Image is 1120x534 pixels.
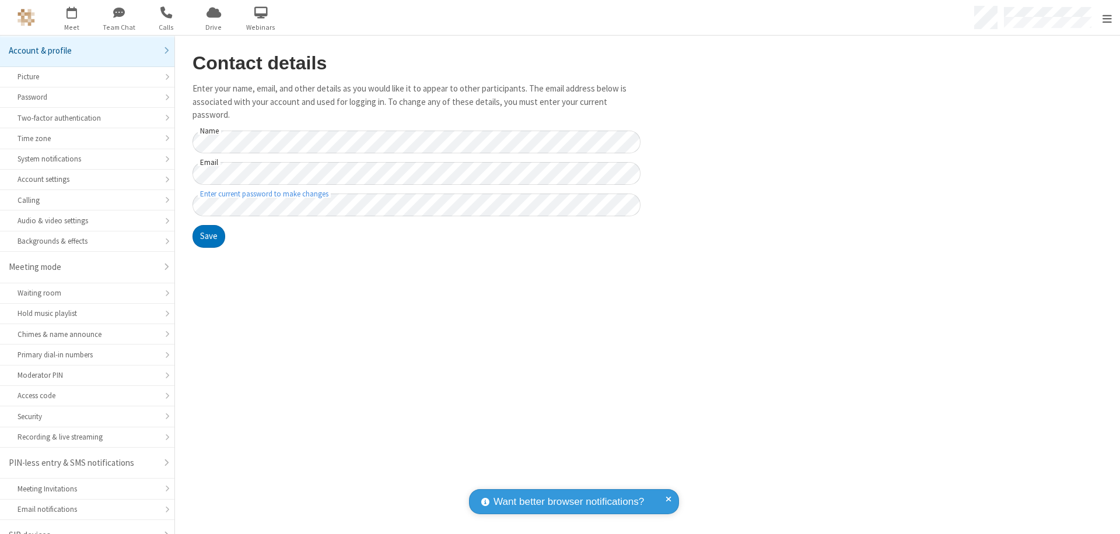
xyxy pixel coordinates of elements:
p: Enter your name, email, and other details as you would like it to appear to other participants. T... [192,82,640,122]
button: Save [192,225,225,248]
div: Recording & live streaming [17,431,157,442]
div: Moderator PIN [17,370,157,381]
div: Account settings [17,174,157,185]
div: Hold music playlist [17,308,157,319]
span: Want better browser notifications? [494,494,644,510]
span: Meet [50,22,94,33]
div: PIN-less entry & SMS notifications [9,456,157,470]
div: Audio & video settings [17,215,157,226]
div: System notifications [17,153,157,164]
div: Backgrounds & effects [17,236,157,247]
img: QA Selenium DO NOT DELETE OR CHANGE [17,9,35,26]
span: Drive [192,22,236,33]
div: Calling [17,195,157,206]
div: Two-factor authentication [17,113,157,124]
div: Primary dial-in numbers [17,349,157,360]
div: Access code [17,390,157,401]
input: Name [192,131,640,153]
h2: Contact details [192,53,640,73]
input: Email [192,162,640,185]
div: Picture [17,71,157,82]
div: Meeting mode [9,261,157,274]
div: Password [17,92,157,103]
span: Calls [145,22,188,33]
div: Security [17,411,157,422]
span: Webinars [239,22,283,33]
div: Chimes & name announce [17,329,157,340]
div: Email notifications [17,504,157,515]
div: Waiting room [17,287,157,298]
div: Account & profile [9,44,157,58]
input: Enter current password to make changes [192,194,640,216]
div: Time zone [17,133,157,144]
span: Team Chat [97,22,141,33]
div: Meeting Invitations [17,483,157,494]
